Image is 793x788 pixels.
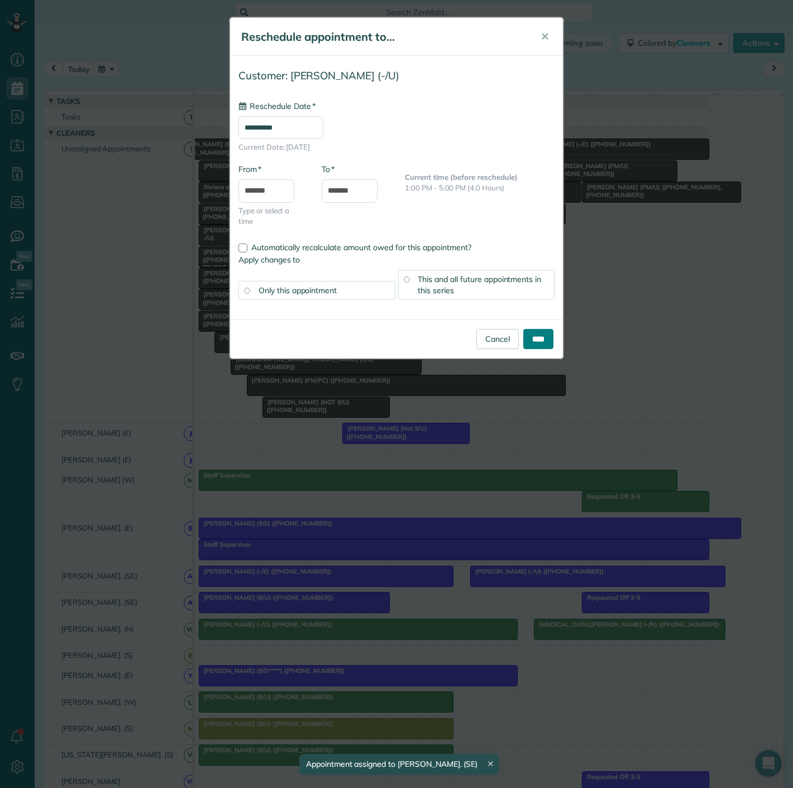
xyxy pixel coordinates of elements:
[251,242,471,252] span: Automatically recalculate amount owed for this appointment?
[405,183,555,193] p: 1:00 PM - 5:00 PM (4.0 Hours)
[405,173,518,182] b: Current time (before reschedule)
[476,329,519,349] a: Cancel
[238,206,305,227] span: Type or select a time
[238,164,261,175] label: From
[322,164,335,175] label: To
[241,29,525,45] h5: Reschedule appointment to...
[238,70,555,82] h4: Customer: [PERSON_NAME] (-/U)
[299,754,499,775] div: Appointment assigned to [PERSON_NAME]. (SE)
[418,274,542,295] span: This and all future appointments in this series
[541,30,549,43] span: ✕
[404,276,409,282] input: This and all future appointments in this series
[244,288,250,293] input: Only this appointment
[238,101,316,112] label: Reschedule Date
[238,254,555,265] label: Apply changes to
[259,285,337,295] span: Only this appointment
[238,142,555,152] span: Current Date: [DATE]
